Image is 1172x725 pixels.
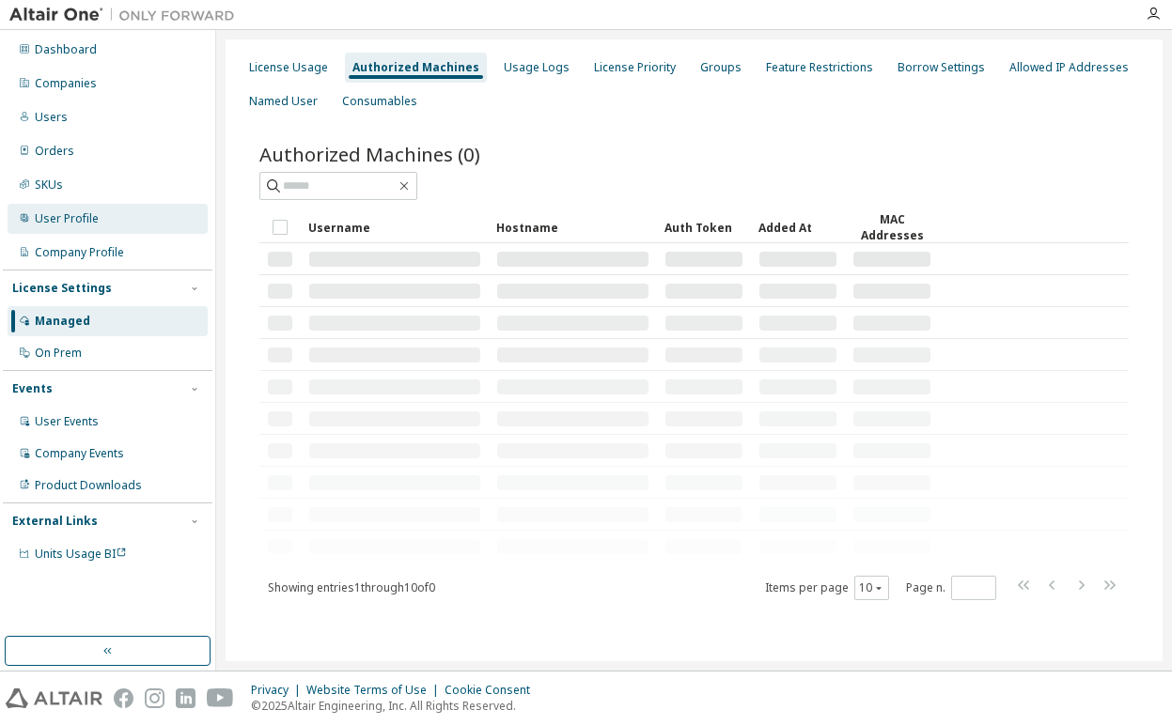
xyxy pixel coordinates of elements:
div: External Links [12,514,98,529]
img: Altair One [9,6,244,24]
div: Privacy [251,683,306,698]
div: Borrow Settings [898,60,985,75]
div: License Usage [249,60,328,75]
div: Dashboard [35,42,97,57]
button: 10 [859,580,884,595]
div: Feature Restrictions [766,60,873,75]
div: Orders [35,144,74,159]
div: Auth Token [664,212,743,242]
div: User Profile [35,211,99,226]
img: facebook.svg [114,688,133,708]
div: Authorized Machines [352,60,479,75]
div: Groups [700,60,742,75]
div: Named User [249,94,318,109]
div: On Prem [35,346,82,361]
div: Company Events [35,446,124,461]
div: License Settings [12,281,112,296]
div: Company Profile [35,245,124,260]
p: © 2025 Altair Engineering, Inc. All Rights Reserved. [251,698,541,714]
div: Username [308,212,481,242]
img: altair_logo.svg [6,688,102,708]
div: Managed [35,314,90,329]
div: Hostname [496,212,649,242]
div: License Priority [594,60,676,75]
div: SKUs [35,177,63,193]
div: Allowed IP Addresses [1009,60,1129,75]
img: instagram.svg [145,688,164,708]
div: Companies [35,76,97,91]
img: youtube.svg [207,688,234,708]
span: Page n. [906,576,996,600]
span: Items per page [765,576,889,600]
div: Added At [758,212,837,242]
div: MAC Addresses [852,211,931,243]
span: Showing entries 1 through 10 of 0 [268,579,435,595]
span: Authorized Machines (0) [259,141,480,167]
div: Usage Logs [504,60,570,75]
img: linkedin.svg [176,688,195,708]
span: Units Usage BI [35,546,127,562]
div: Product Downloads [35,478,142,493]
div: Website Terms of Use [306,683,445,698]
div: Cookie Consent [445,683,541,698]
div: Events [12,381,53,396]
div: Consumables [342,94,417,109]
div: User Events [35,414,99,429]
div: Users [35,110,68,125]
